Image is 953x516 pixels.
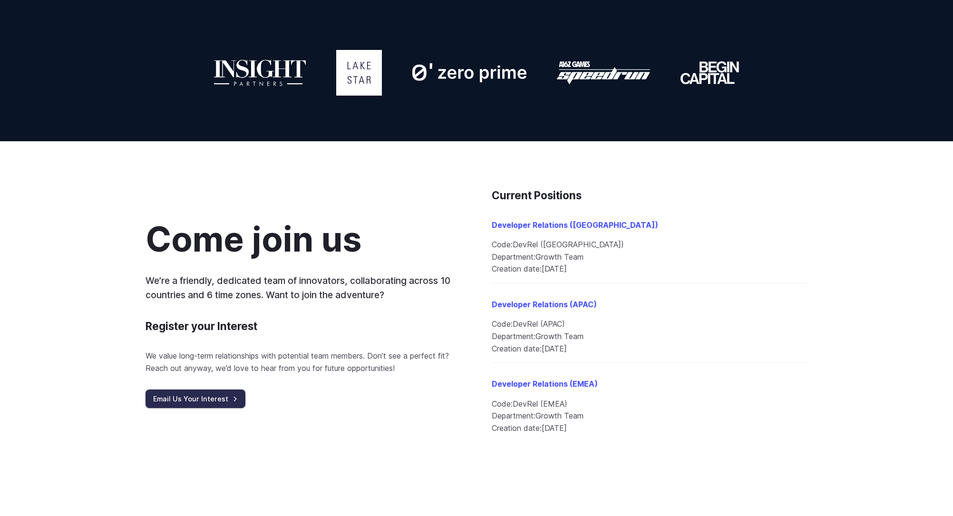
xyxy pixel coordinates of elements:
[146,318,257,335] h3: Register your Interest
[146,273,461,302] p: We’re a friendly, dedicated team of innovators, collaborating across 10 countries and 6 time zone...
[492,319,513,329] span: Code:
[492,422,807,435] li: [DATE]
[492,411,535,420] span: Department:
[492,343,807,355] li: [DATE]
[492,331,535,341] span: Department:
[492,423,542,433] span: Creation date:
[492,264,542,273] span: Creation date:
[492,399,513,409] span: Code:
[146,350,461,374] p: We value long-term relationships with potential team members. Don’t see a perfect fit? Reach out ...
[492,252,535,262] span: Department:
[492,344,542,353] span: Creation date:
[492,410,807,422] li: Growth Team
[492,331,807,343] li: Growth Team
[492,300,597,309] a: Developer Relations (APAC)
[492,318,807,331] li: DevRel (APAC)
[146,389,245,408] a: Email Us Your Interest
[492,187,807,204] h3: Current Positions
[492,239,807,251] li: DevRel ([GEOGRAPHIC_DATA])
[492,220,658,230] a: Developer Relations ([GEOGRAPHIC_DATA])
[146,221,362,258] h2: Come join us
[492,240,513,249] span: Code:
[492,251,807,263] li: Growth Team
[492,379,598,389] a: Developer Relations (EMEA)
[492,263,807,275] li: [DATE]
[492,398,807,410] li: DevRel (EMEA)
